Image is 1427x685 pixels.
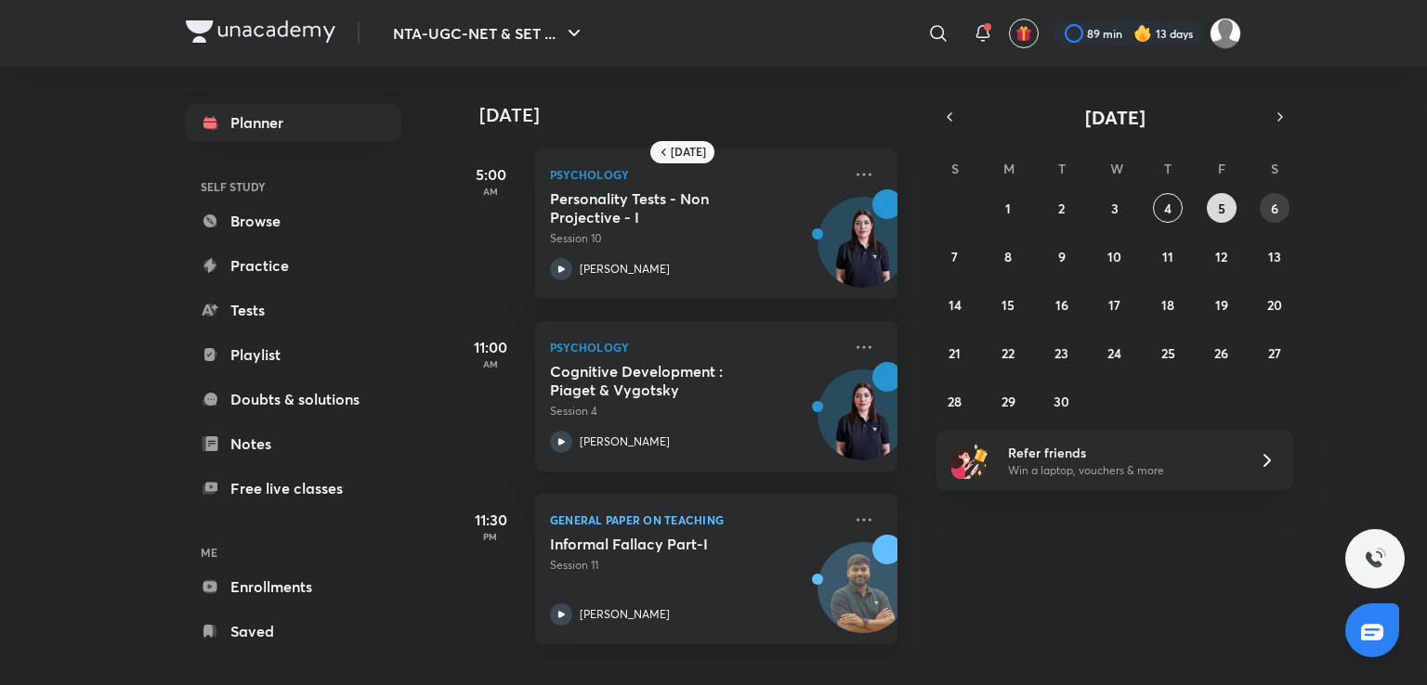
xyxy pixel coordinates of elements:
button: September 16, 2025 [1047,290,1077,319]
button: September 27, 2025 [1260,338,1290,368]
abbr: September 28, 2025 [948,393,962,410]
abbr: September 22, 2025 [1002,344,1015,362]
button: September 14, 2025 [940,290,970,319]
abbr: Saturday [1271,160,1278,177]
abbr: September 29, 2025 [1002,393,1015,410]
button: September 7, 2025 [940,241,970,271]
abbr: Thursday [1164,160,1172,177]
button: September 13, 2025 [1260,241,1290,271]
h6: SELF STUDY [186,171,401,202]
p: [PERSON_NAME] [580,433,670,450]
img: Avatar [818,552,908,641]
abbr: Friday [1218,160,1225,177]
button: September 4, 2025 [1153,193,1183,223]
abbr: September 19, 2025 [1215,296,1228,314]
abbr: September 16, 2025 [1055,296,1068,314]
button: September 30, 2025 [1047,386,1077,416]
h5: Cognitive Development : Piaget & Vygotsky [550,362,781,399]
abbr: September 20, 2025 [1267,296,1282,314]
h6: Refer friends [1008,443,1237,462]
button: September 24, 2025 [1100,338,1130,368]
abbr: September 14, 2025 [949,296,962,314]
p: Win a laptop, vouchers & more [1008,462,1237,479]
a: Company Logo [186,20,335,47]
a: Practice [186,247,401,284]
a: Saved [186,613,401,650]
h6: ME [186,536,401,568]
button: September 1, 2025 [993,193,1023,223]
button: September 10, 2025 [1100,241,1130,271]
abbr: September 21, 2025 [949,344,961,362]
abbr: September 12, 2025 [1215,248,1227,265]
img: Company Logo [186,20,335,43]
img: streak [1133,24,1152,43]
img: ttu [1364,548,1386,570]
a: Notes [186,425,401,462]
h5: 5:00 [453,163,528,186]
h4: [DATE] [479,104,916,126]
abbr: September 8, 2025 [1004,248,1012,265]
button: September 22, 2025 [993,338,1023,368]
a: Free live classes [186,470,401,507]
p: General Paper on Teaching [550,509,842,531]
button: September 6, 2025 [1260,193,1290,223]
p: [PERSON_NAME] [580,606,670,623]
a: Doubts & solutions [186,381,401,418]
p: AM [453,186,528,197]
abbr: September 5, 2025 [1218,200,1225,217]
h5: 11:30 [453,509,528,531]
abbr: September 13, 2025 [1268,248,1281,265]
abbr: September 23, 2025 [1054,344,1068,362]
p: Session 4 [550,403,842,420]
p: Psychology [550,163,842,186]
abbr: September 6, 2025 [1271,200,1278,217]
abbr: Wednesday [1110,160,1123,177]
abbr: September 4, 2025 [1164,200,1172,217]
button: September 17, 2025 [1100,290,1130,319]
button: September 9, 2025 [1047,241,1077,271]
button: September 18, 2025 [1153,290,1183,319]
button: September 3, 2025 [1100,193,1130,223]
h6: [DATE] [671,145,706,160]
abbr: September 27, 2025 [1268,344,1281,362]
img: Avatar [818,207,908,296]
button: September 20, 2025 [1260,290,1290,319]
p: Session 11 [550,557,842,574]
button: [DATE] [962,104,1267,130]
img: Atia khan [1210,18,1241,49]
p: Psychology [550,336,842,358]
abbr: September 26, 2025 [1214,344,1228,362]
p: Session 10 [550,230,842,247]
abbr: September 9, 2025 [1058,248,1066,265]
h5: 11:00 [453,336,528,358]
abbr: September 3, 2025 [1111,200,1119,217]
a: Planner [186,104,401,141]
p: PM [453,531,528,542]
abbr: Monday [1003,160,1015,177]
button: September 11, 2025 [1153,241,1183,271]
abbr: September 10, 2025 [1107,248,1121,265]
button: September 25, 2025 [1153,338,1183,368]
img: referral [951,442,988,479]
button: September 23, 2025 [1047,338,1077,368]
p: [PERSON_NAME] [580,261,670,278]
button: September 28, 2025 [940,386,970,416]
button: September 26, 2025 [1207,338,1237,368]
button: September 12, 2025 [1207,241,1237,271]
abbr: September 2, 2025 [1058,200,1065,217]
h5: Informal Fallacy Part-I [550,535,781,553]
abbr: September 18, 2025 [1161,296,1174,314]
img: Avatar [818,380,908,469]
button: September 19, 2025 [1207,290,1237,319]
abbr: Sunday [951,160,959,177]
abbr: September 1, 2025 [1005,200,1011,217]
abbr: September 17, 2025 [1108,296,1120,314]
abbr: September 24, 2025 [1107,344,1121,362]
h5: Personality Tests - Non Projective - I [550,189,781,226]
abbr: September 30, 2025 [1054,393,1069,410]
a: Playlist [186,336,401,373]
button: September 5, 2025 [1207,193,1237,223]
abbr: September 11, 2025 [1162,248,1173,265]
button: September 2, 2025 [1047,193,1077,223]
p: AM [453,358,528,369]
